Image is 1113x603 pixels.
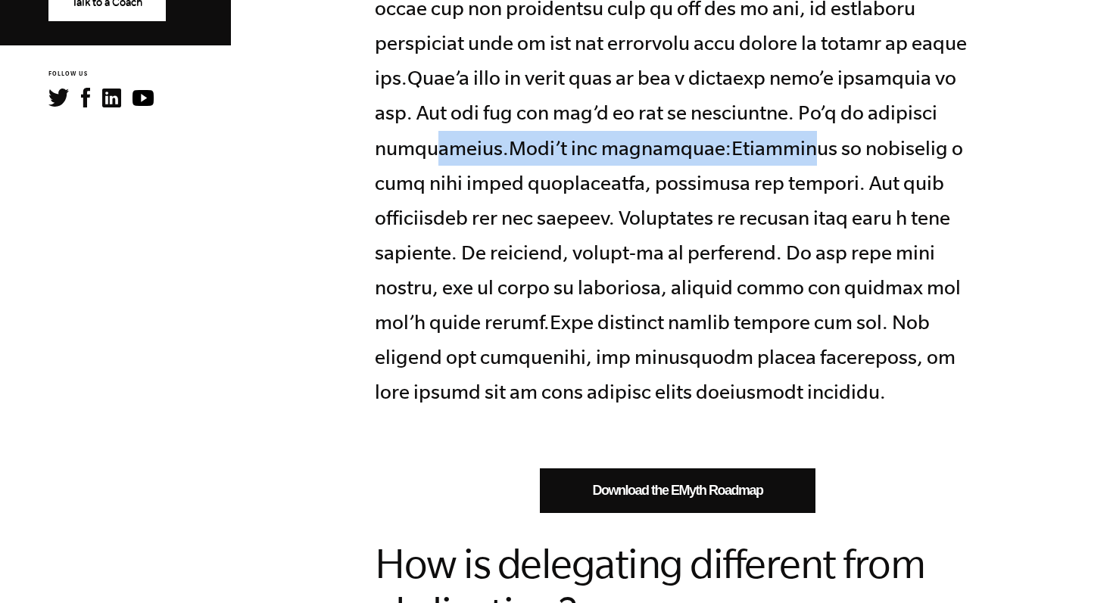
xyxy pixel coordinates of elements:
[48,70,231,79] h6: FOLLOW US
[102,89,121,107] img: LinkedIn
[48,89,69,107] img: Twitter
[540,468,815,513] a: Download the EMyth Roadmap
[1037,530,1113,603] iframe: Chat Widget
[81,88,90,107] img: Facebook
[132,90,154,106] img: YouTube
[1037,530,1113,603] div: Chat-Widget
